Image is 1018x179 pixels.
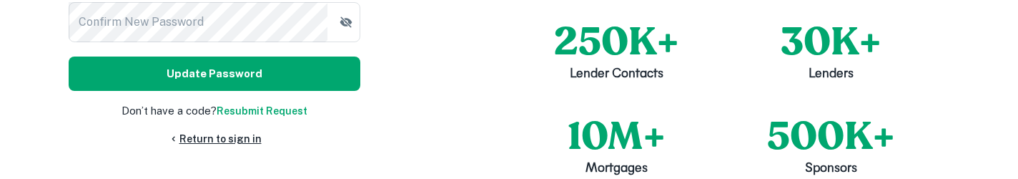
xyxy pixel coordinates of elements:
a: Resubmit Request [217,105,307,117]
p: Don’t have a code? [69,102,360,120]
p: 500K+ [767,107,895,165]
iframe: Chat Widget [947,64,1018,133]
p: 10M+ [568,107,666,165]
p: Lenders [809,65,854,84]
p: 30K+ [781,13,881,71]
p: Sponsors [805,160,857,179]
a: Return to sign in [168,131,262,147]
p: Lender Contacts [570,65,663,84]
p: 250K+ [554,13,679,71]
p: Mortgages [585,160,648,179]
button: Update Password [69,57,360,91]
